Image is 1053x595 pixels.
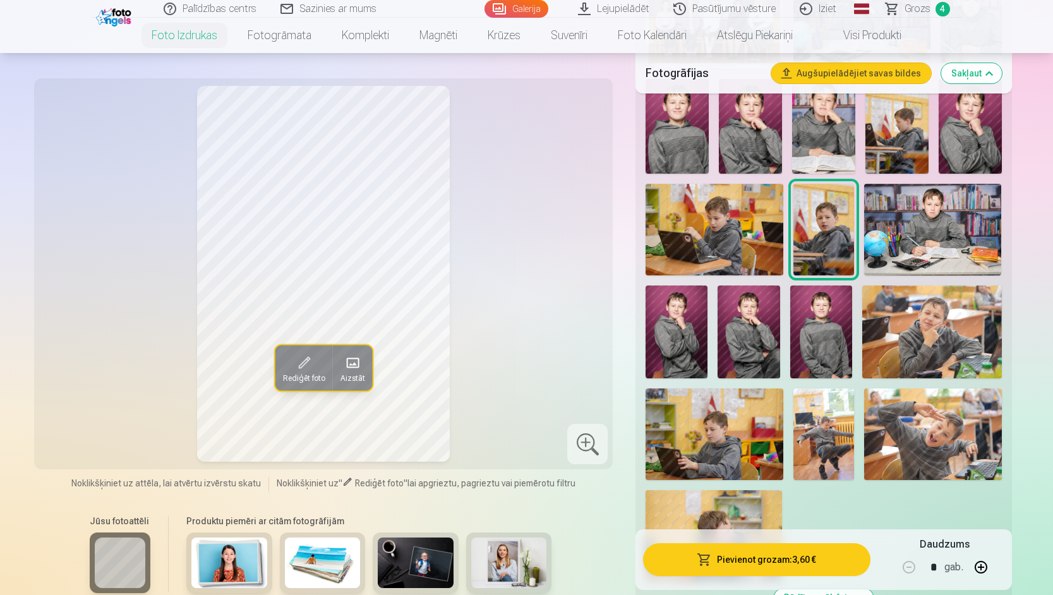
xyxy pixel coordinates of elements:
span: Rediģēt foto [355,478,404,488]
div: gab. [944,552,963,582]
span: Grozs [905,1,930,16]
a: Atslēgu piekariņi [702,18,808,53]
a: Suvenīri [536,18,603,53]
span: Noklikšķiniet uz [277,478,339,488]
img: /fa1 [96,5,135,27]
a: Komplekti [327,18,404,53]
a: Visi produkti [808,18,917,53]
span: Noklikšķiniet uz attēla, lai atvērtu izvērstu skatu [71,477,261,490]
span: " [404,478,407,488]
span: " [339,478,342,488]
a: Krūzes [472,18,536,53]
button: Aizstāt [332,345,372,390]
button: Sakļaut [941,63,1002,83]
h6: Produktu piemēri ar citām fotogrāfijām [181,515,557,527]
h5: Fotogrāfijas [646,64,761,82]
span: 4 [936,2,950,16]
button: Rediģēt foto [275,345,332,390]
span: Rediģēt foto [282,373,325,383]
h6: Jūsu fotoattēli [90,515,150,527]
a: Magnēti [404,18,472,53]
span: lai apgrieztu, pagrieztu vai piemērotu filtru [407,478,575,488]
a: Fotogrāmata [232,18,327,53]
a: Foto kalendāri [603,18,702,53]
button: Augšupielādējiet savas bildes [771,63,931,83]
h5: Daudzums [920,537,970,552]
button: Pievienot grozam:3,60 € [643,543,870,576]
span: Aizstāt [340,373,364,383]
a: Foto izdrukas [136,18,232,53]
